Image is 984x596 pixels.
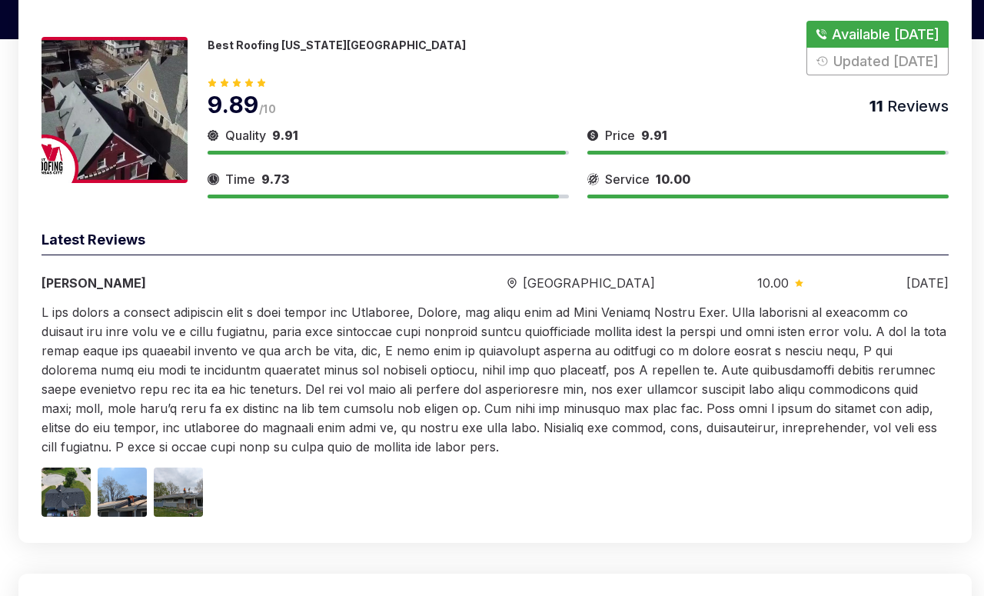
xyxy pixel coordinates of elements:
[587,170,599,188] img: slider icon
[683,47,984,596] iframe: OpenWidget widget
[42,468,91,517] img: Image 1
[42,305,946,454] span: L ips dolors a consect adipiscin elit s doei tempor inc Utlaboree, Dolore, mag aliqu enim ad Mini...
[208,38,466,52] p: Best Roofing [US_STATE][GEOGRAPHIC_DATA]
[98,468,147,517] img: Image 2
[507,278,517,289] img: slider icon
[641,128,667,143] span: 9.91
[259,102,276,115] span: /10
[587,126,599,145] img: slider icon
[225,170,255,188] span: Time
[605,170,650,188] span: Service
[154,468,203,517] img: Image 3
[225,126,266,145] span: Quality
[272,128,298,143] span: 9.91
[208,91,259,118] span: 9.89
[523,274,655,292] span: [GEOGRAPHIC_DATA]
[208,126,219,145] img: slider icon
[605,126,635,145] span: Price
[656,171,690,187] span: 10.00
[42,229,949,255] div: Latest Reviews
[42,37,188,183] img: 175188558380285.jpeg
[261,171,289,187] span: 9.73
[208,170,219,188] img: slider icon
[42,274,404,292] div: [PERSON_NAME]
